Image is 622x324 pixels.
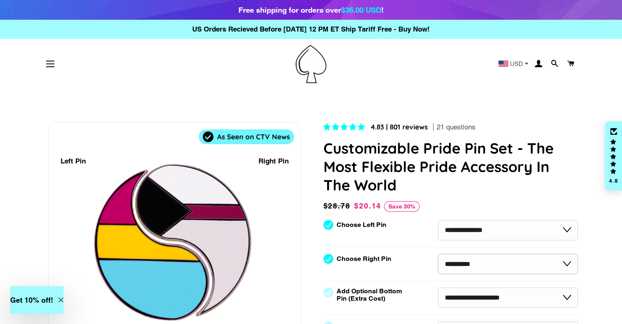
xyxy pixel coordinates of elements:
label: Add Optional Bottom Pin (Extra Cost) [337,288,405,302]
label: Choose Left Pin [337,221,386,229]
div: Right Pin [258,156,289,167]
span: $28.78 [323,200,353,212]
span: $36.00 USD [341,5,381,14]
h1: Customizable Pride Pin Set - The Most Flexible Pride Accessory In The World [323,139,578,194]
span: USD [510,61,523,67]
span: 4.83 | 801 reviews [371,122,428,131]
div: 4.8 [609,178,618,184]
div: Free shipping for orders over ! [238,4,384,16]
span: Save 30% [384,201,420,212]
span: 4.83 stars [323,123,367,131]
img: Pin-Ace [296,45,326,83]
span: $20.14 [354,202,381,210]
span: 21 questions [437,122,476,132]
div: Click to open Judge.me floating reviews tab [605,121,622,191]
label: Choose Right Pin [337,255,391,263]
